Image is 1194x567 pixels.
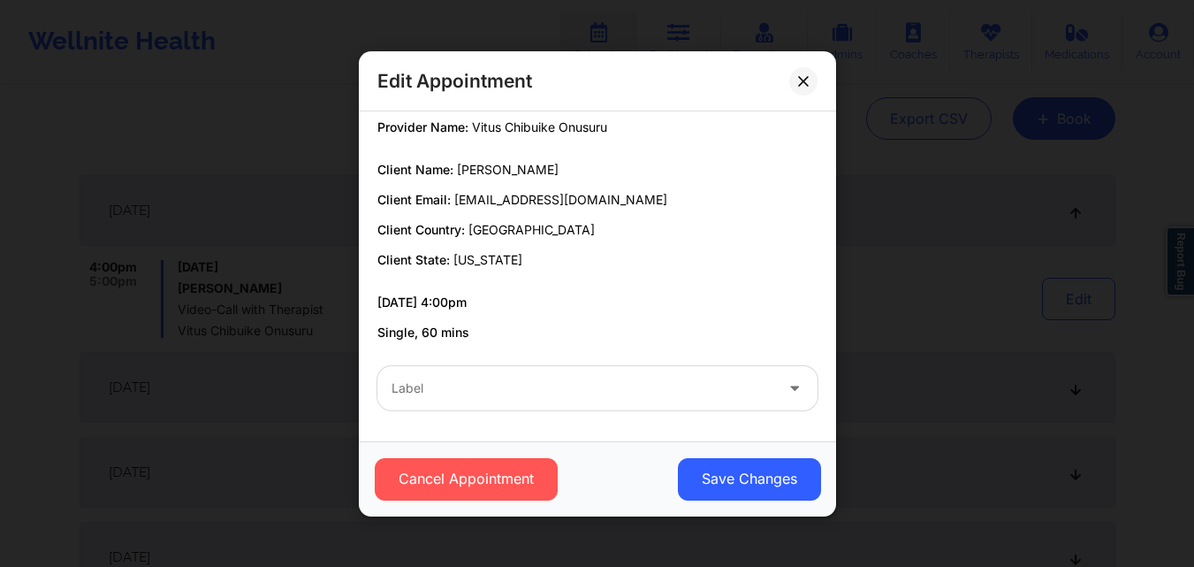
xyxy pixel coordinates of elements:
p: Client Country: [377,221,818,239]
p: [DATE] 4:00pm [377,294,818,311]
p: Single, 60 mins [377,324,818,341]
p: Client Email: [377,191,818,209]
span: [EMAIL_ADDRESS][DOMAIN_NAME] [454,192,667,207]
p: Client State: [377,251,818,269]
h2: Edit Appointment [377,69,532,93]
span: [PERSON_NAME] [457,162,559,177]
button: Cancel Appointment [374,457,557,500]
p: Provider Name: [377,119,818,136]
span: [GEOGRAPHIC_DATA] [468,222,595,237]
span: Vitus Chibuike Onusuru [472,119,607,134]
span: [US_STATE] [453,252,522,267]
p: Client Name: [377,161,818,179]
button: Save Changes [677,457,820,500]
